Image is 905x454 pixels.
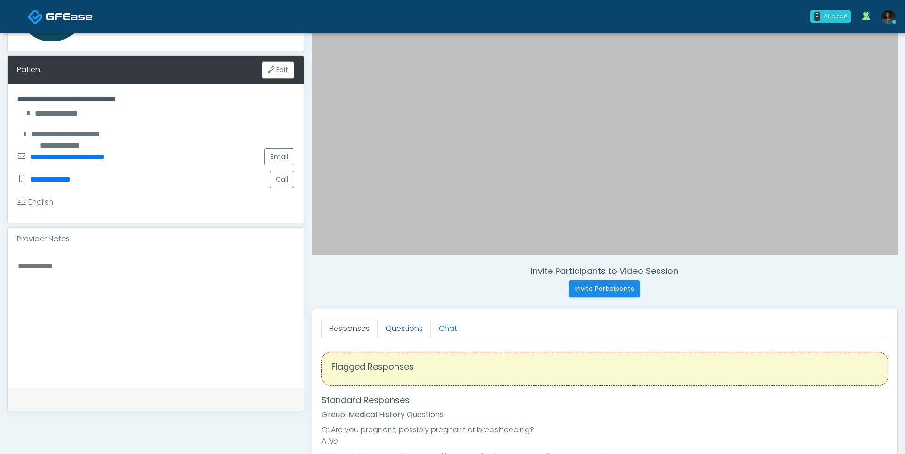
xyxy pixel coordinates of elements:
[321,395,888,405] h4: Standard Responses
[264,148,294,165] a: Email
[262,61,294,79] button: Edit
[881,10,896,24] img: Rukayat Bojuwon
[17,64,43,75] div: Patient
[321,319,378,338] a: Responses
[312,266,898,276] h4: Invite Participants to Video Session
[328,436,337,446] em: No
[28,1,93,32] a: Docovia
[805,7,856,26] a: 0 All clear!
[569,280,640,297] button: Invite Participants
[321,436,888,447] li: A:
[8,228,304,250] div: Provider Notes
[814,12,820,21] div: 0
[28,9,43,25] img: Docovia
[321,424,888,436] li: Q: Are you pregnant, possibly pregnant or breastfeeding?
[824,12,847,21] div: All clear!
[321,409,444,420] strong: Group: Medical History Questions
[270,171,294,188] button: Call
[46,12,93,21] img: Docovia
[8,4,36,32] button: Open LiveChat chat widget
[431,319,465,338] a: Chat
[378,319,431,338] a: Questions
[331,362,878,372] h4: Flagged Responses
[17,197,53,208] div: English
